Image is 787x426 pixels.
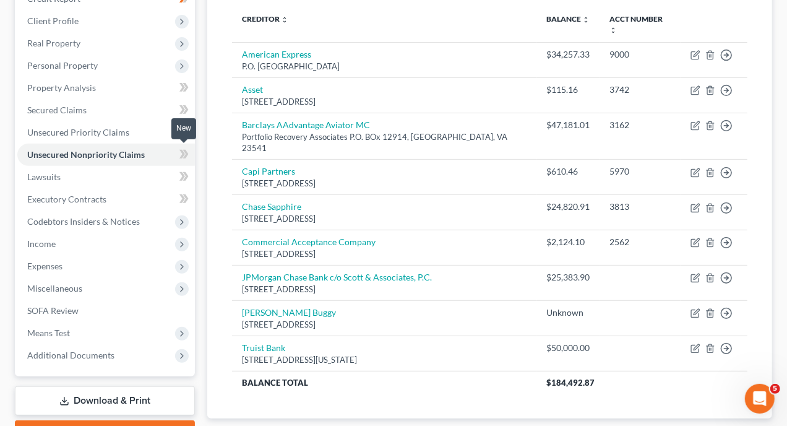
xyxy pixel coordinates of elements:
[17,144,195,166] a: Unsecured Nonpriority Claims
[610,236,671,248] div: 2562
[27,328,70,338] span: Means Test
[27,82,96,93] span: Property Analysis
[242,120,370,130] a: Barclays AAdvantage Aviator MC
[17,188,195,211] a: Executory Contracts
[17,166,195,188] a: Lawsuits
[242,166,295,176] a: Capi Partners
[27,350,114,360] span: Additional Documents
[242,272,432,282] a: JPMorgan Chase Bank c/o Scott & Associates, P.C.
[242,342,285,353] a: Truist Bank
[27,261,62,271] span: Expenses
[547,165,590,178] div: $610.46
[547,48,590,61] div: $34,257.33
[242,213,527,225] div: [STREET_ADDRESS]
[242,284,527,295] div: [STREET_ADDRESS]
[547,236,590,248] div: $2,124.10
[745,384,775,414] iframe: Intercom live chat
[610,14,663,34] a: Acct Number unfold_more
[547,378,595,388] span: $184,492.87
[27,172,61,182] span: Lawsuits
[242,319,527,331] div: [STREET_ADDRESS]
[15,386,195,415] a: Download & Print
[171,118,196,139] div: New
[242,49,311,59] a: American Express
[242,237,376,247] a: Commercial Acceptance Company
[242,201,301,212] a: Chase Sapphire
[17,77,195,99] a: Property Analysis
[242,84,263,95] a: Asset
[17,300,195,322] a: SOFA Review
[547,14,590,24] a: Balance unfold_more
[242,248,527,260] div: [STREET_ADDRESS]
[610,48,671,61] div: 9000
[281,16,288,24] i: unfold_more
[242,61,527,72] div: P.O. [GEOGRAPHIC_DATA]
[27,216,140,227] span: Codebtors Insiders & Notices
[27,305,79,316] span: SOFA Review
[17,99,195,121] a: Secured Claims
[27,238,56,249] span: Income
[27,105,87,115] span: Secured Claims
[583,16,590,24] i: unfold_more
[610,84,671,96] div: 3742
[27,60,98,71] span: Personal Property
[27,127,129,137] span: Unsecured Priority Claims
[232,372,537,394] th: Balance Total
[242,14,288,24] a: Creditor unfold_more
[610,119,671,131] div: 3162
[27,15,79,26] span: Client Profile
[770,384,780,394] span: 5
[610,165,671,178] div: 5970
[242,354,527,366] div: [STREET_ADDRESS][US_STATE]
[610,27,617,34] i: unfold_more
[27,149,145,160] span: Unsecured Nonpriority Claims
[547,201,590,213] div: $24,820.91
[547,342,590,354] div: $50,000.00
[610,201,671,213] div: 3813
[17,121,195,144] a: Unsecured Priority Claims
[242,307,336,318] a: [PERSON_NAME] Buggy
[547,271,590,284] div: $25,383.90
[27,283,82,293] span: Miscellaneous
[242,178,527,189] div: [STREET_ADDRESS]
[242,96,527,108] div: [STREET_ADDRESS]
[27,194,106,204] span: Executory Contracts
[242,131,527,154] div: Portfolio Recovery Associates P.O. BOx 12914, [GEOGRAPHIC_DATA], VA 23541
[547,306,590,319] div: Unknown
[547,84,590,96] div: $115.16
[27,38,80,48] span: Real Property
[547,119,590,131] div: $47,181.01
